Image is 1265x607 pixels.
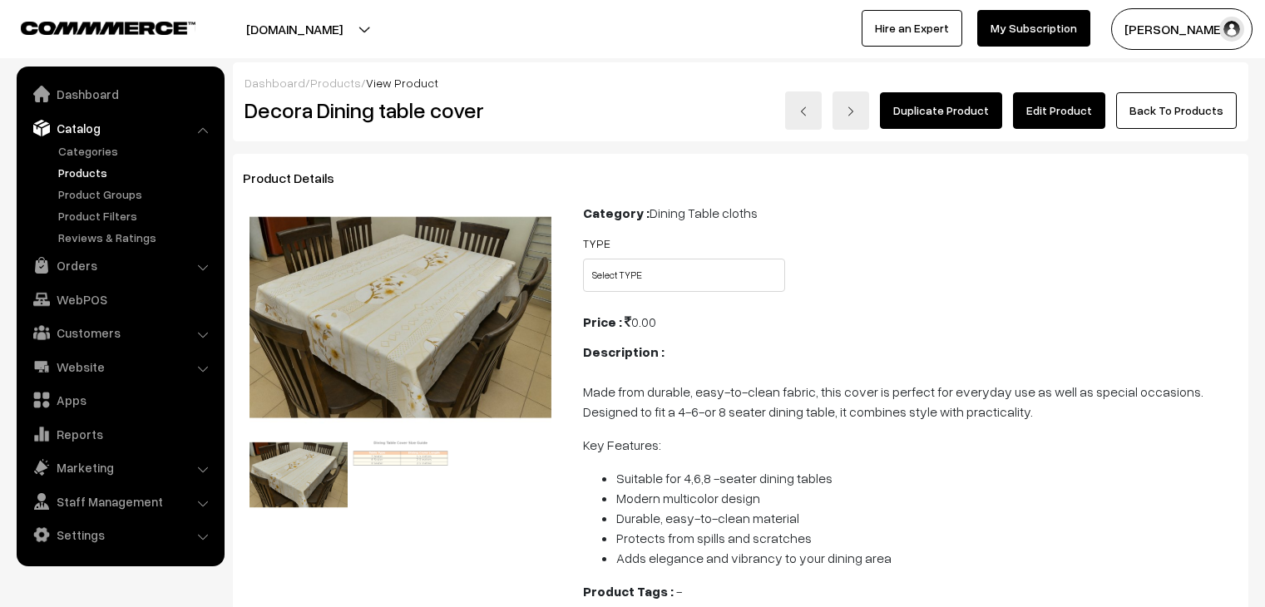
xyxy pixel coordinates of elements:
a: Dashboard [21,79,219,109]
p: Made from durable, easy-to-clean fabric, this cover is perfect for everyday use as well as specia... [583,382,1238,422]
a: Reviews & Ratings [54,229,219,246]
a: Duplicate Product [880,92,1002,129]
li: Adds elegance and vibrancy to your dining area [616,548,1238,568]
a: Hire an Expert [862,10,962,47]
a: COMMMERCE [21,17,166,37]
div: 0.00 [583,312,1238,332]
button: [DOMAIN_NAME] [188,8,401,50]
a: Customers [21,318,219,348]
button: [PERSON_NAME]… [1111,8,1253,50]
a: Website [21,352,219,382]
a: My Subscription [977,10,1090,47]
a: Products [310,76,361,90]
li: Suitable for 4,6,8 -seater dining tables [616,468,1238,488]
a: Products [54,164,219,181]
a: Orders [21,250,219,280]
img: right-arrow.png [846,106,856,116]
div: Dining Table cloths [583,203,1238,223]
img: COMMMERCE [21,22,195,34]
img: 17581797409069design4.jpg [250,440,348,510]
h2: Decora Dining table cover [245,97,559,123]
b: Price : [583,313,622,330]
li: Durable, easy-to-clean material [616,508,1238,528]
img: 17581797457398output.png [352,440,450,471]
b: Category : [583,205,650,221]
a: Product Groups [54,185,219,203]
span: - [676,583,682,600]
a: Edit Product [1013,92,1105,129]
a: Product Filters [54,207,219,225]
a: Apps [21,385,219,415]
a: Settings [21,520,219,550]
a: Categories [54,142,219,160]
label: TYPE [583,234,610,252]
img: 17581797409069design4.jpg [250,210,551,425]
a: Dashboard [245,76,305,90]
p: Key Features: [583,435,1238,455]
a: Marketing [21,452,219,482]
div: / / [245,74,1237,91]
a: Staff Management [21,486,219,516]
span: View Product [366,76,438,90]
li: Protects from spills and scratches [616,528,1238,548]
b: Description : [583,343,665,360]
a: Catalog [21,113,219,143]
img: left-arrow.png [798,106,808,116]
a: WebPOS [21,284,219,314]
li: Modern multicolor design [616,488,1238,508]
b: Product Tags : [583,583,674,600]
span: Product Details [243,170,354,186]
img: user [1219,17,1244,42]
a: Back To Products [1116,92,1237,129]
a: Reports [21,419,219,449]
